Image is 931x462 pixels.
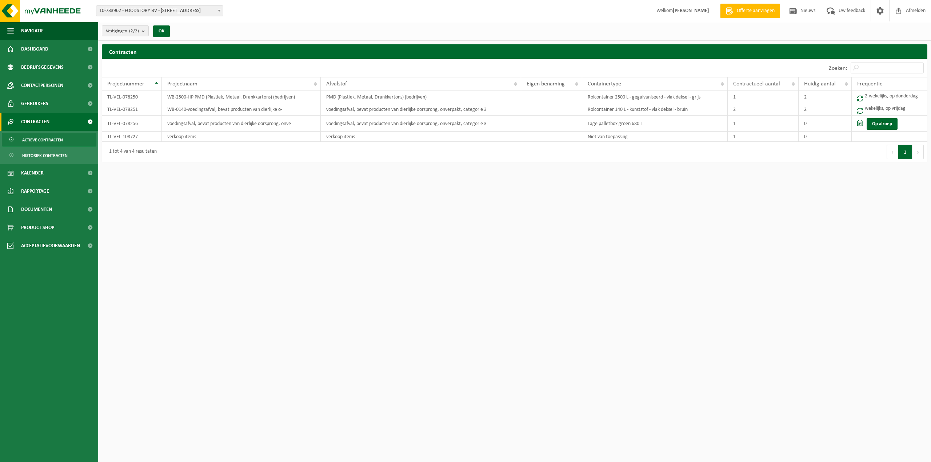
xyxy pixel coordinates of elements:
[21,95,48,113] span: Gebruikers
[21,113,49,131] span: Contracten
[582,116,728,132] td: Lage palletbox groen 680 L
[728,116,799,132] td: 1
[321,103,522,116] td: voedingsafval, bevat producten van dierlijke oorsprong, onverpakt, categorie 3
[588,81,621,87] span: Containertype
[321,91,522,103] td: PMD (Plastiek, Metaal, Drankkartons) (bedrijven)
[102,91,162,103] td: TL-VEL-078250
[102,116,162,132] td: TL-VEL-078256
[2,133,96,146] a: Actieve contracten
[105,145,157,158] div: 1 tot 4 van 4 resultaten
[21,58,64,76] span: Bedrijfsgegevens
[582,91,728,103] td: Rolcontainer 2500 L - gegalvaniseerd - vlak deksel - grijs
[799,91,852,103] td: 2
[582,103,728,116] td: Rolcontainer 140 L - kunststof - vlak deksel - bruin
[2,148,96,162] a: Historiek contracten
[102,44,927,59] h2: Contracten
[829,65,847,71] label: Zoeken:
[735,7,776,15] span: Offerte aanvragen
[527,81,565,87] span: Eigen benaming
[898,145,912,159] button: 1
[162,116,320,132] td: voedingsafval, bevat producten van dierlijke oorsprong, onve
[326,81,347,87] span: Afvalstof
[21,40,48,58] span: Dashboard
[96,6,223,16] span: 10-733962 - FOODSTORY BV - 8380 ZEEBRUGGE, GROENLANDSTRAAT 21
[852,103,927,116] td: wekelijks, op vrijdag
[21,76,63,95] span: Contactpersonen
[673,8,709,13] strong: [PERSON_NAME]
[96,5,223,16] span: 10-733962 - FOODSTORY BV - 8380 ZEEBRUGGE, GROENLANDSTRAAT 21
[22,149,68,162] span: Historiek contracten
[162,132,320,142] td: verkoop items
[21,164,44,182] span: Kalender
[21,22,44,40] span: Navigatie
[106,26,139,37] span: Vestigingen
[867,118,898,130] a: Op afroep
[102,103,162,116] td: TL-VEL-078251
[799,103,852,116] td: 2
[733,81,780,87] span: Contractueel aantal
[912,145,924,159] button: Next
[852,91,927,103] td: 2-wekelijks, op donderdag
[321,116,522,132] td: voedingsafval, bevat producten van dierlijke oorsprong, onverpakt, categorie 3
[321,132,522,142] td: verkoop items
[728,91,799,103] td: 1
[21,218,54,237] span: Product Shop
[887,145,898,159] button: Previous
[720,4,780,18] a: Offerte aanvragen
[162,91,320,103] td: WB-2500-HP PMD (Plastiek, Metaal, Drankkartons) (bedrijven)
[799,132,852,142] td: 0
[102,132,162,142] td: TL-VEL-108727
[153,25,170,37] button: OK
[167,81,197,87] span: Projectnaam
[22,133,63,147] span: Actieve contracten
[857,81,883,87] span: Frequentie
[804,81,836,87] span: Huidig aantal
[129,29,139,33] count: (2/2)
[21,182,49,200] span: Rapportage
[21,237,80,255] span: Acceptatievoorwaarden
[162,103,320,116] td: WB-0140-voedingsafval, bevat producten van dierlijke o-
[582,132,728,142] td: Niet van toepassing
[799,116,852,132] td: 0
[728,103,799,116] td: 2
[21,200,52,218] span: Documenten
[728,132,799,142] td: 1
[107,81,144,87] span: Projectnummer
[102,25,149,36] button: Vestigingen(2/2)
